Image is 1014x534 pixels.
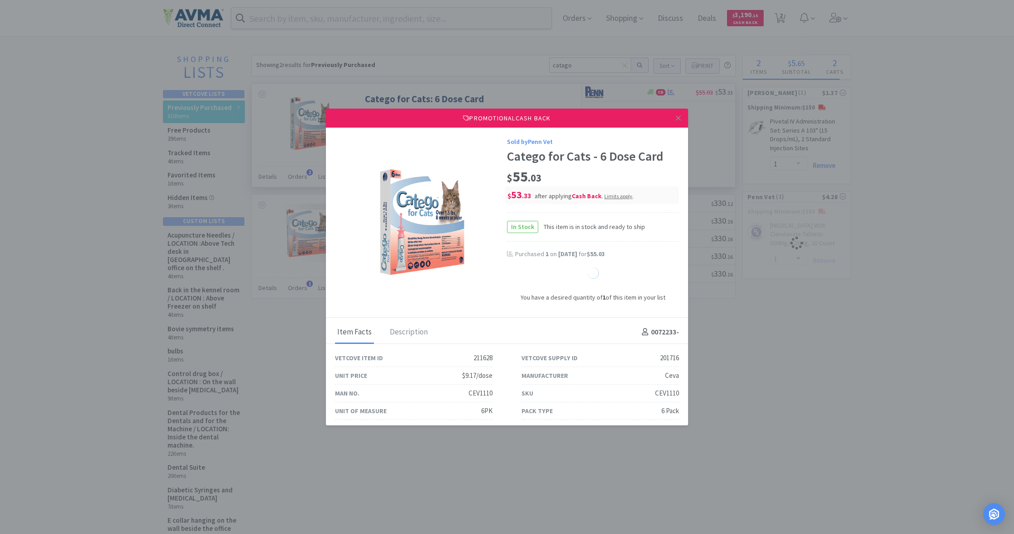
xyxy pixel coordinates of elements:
[335,353,383,363] div: Vetcove Item ID
[507,188,531,201] span: 53
[335,321,374,344] div: Item Facts
[983,503,1005,525] div: Open Intercom Messenger
[521,406,553,416] div: Pack Type
[387,321,430,344] div: Description
[558,250,577,258] span: [DATE]
[474,353,493,363] div: 211628
[507,292,679,302] div: You have a desired quantity of of this item in your list
[538,222,645,232] span: This item is in stock and ready to ship
[604,192,634,200] div: .
[521,371,568,381] div: Manufacturer
[335,406,387,416] div: Unit of Measure
[335,388,359,398] div: Man No.
[462,370,493,381] div: $9.17/dose
[507,221,538,233] span: In Stock
[507,167,541,186] span: 55
[661,405,679,416] div: 6 Pack
[660,353,679,363] div: 201716
[528,172,541,184] span: . 03
[335,371,367,381] div: Unit Price
[603,293,606,301] strong: 1
[572,192,602,200] i: Cash Back
[521,388,533,398] div: SKU
[665,370,679,381] div: Ceva
[507,172,512,184] span: $
[604,193,632,200] span: Limits apply
[326,109,688,128] div: Promotional Cash Back
[469,388,493,399] div: CEV1110
[545,250,549,258] span: 1
[335,424,346,434] div: URL
[535,192,634,200] span: after applying .
[638,326,679,338] h4: 0072233 -
[507,149,679,164] div: Catego for Cats - 6 Dose Card
[521,353,578,363] div: Vetcove Supply ID
[481,405,493,416] div: 6PK
[507,137,679,147] div: Sold by Penn Vet
[587,250,605,258] span: $55.03
[522,191,531,200] span: . 33
[655,388,679,399] div: CEV1110
[427,424,493,433] a: View onPenn Vet's Site
[362,161,480,278] img: 78589ed8a35744f99ea1f024570b77c3_201716.png
[507,191,511,200] span: $
[515,250,679,259] div: Purchased on for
